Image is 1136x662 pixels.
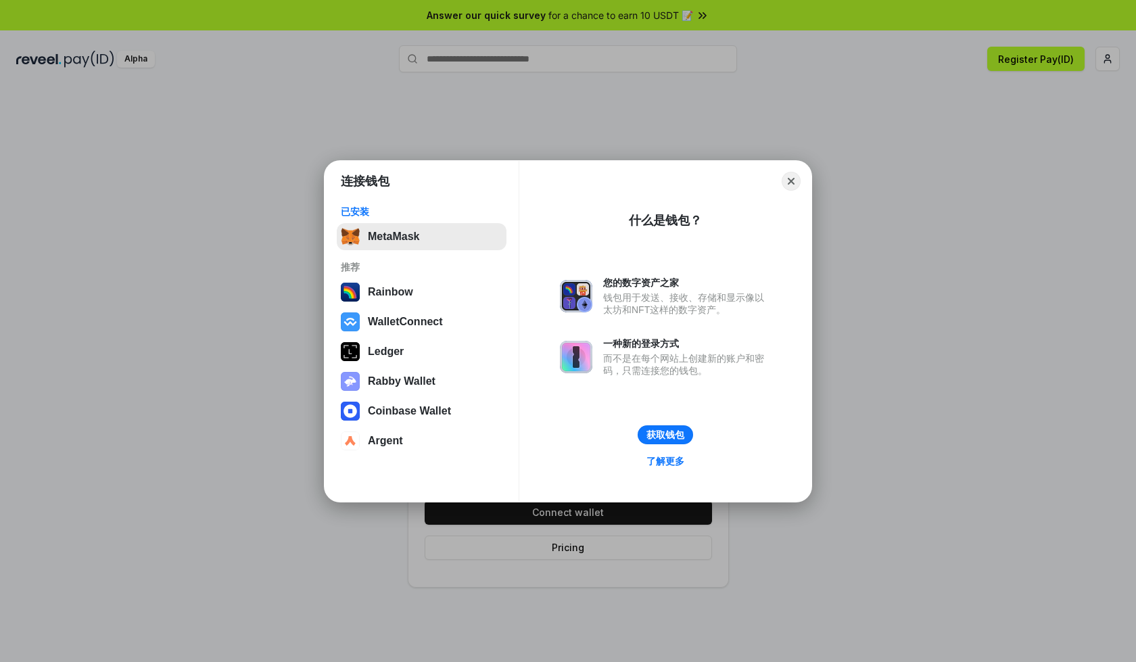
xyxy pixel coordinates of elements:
[368,435,403,447] div: Argent
[638,452,692,470] a: 了解更多
[341,261,502,273] div: 推荐
[337,308,506,335] button: WalletConnect
[368,375,435,387] div: Rabby Wallet
[337,368,506,395] button: Rabby Wallet
[368,316,443,328] div: WalletConnect
[368,286,413,298] div: Rainbow
[646,455,684,467] div: 了解更多
[629,212,702,229] div: 什么是钱包？
[337,427,506,454] button: Argent
[603,291,771,316] div: 钱包用于发送、接收、存储和显示像以太坊和NFT这样的数字资产。
[603,352,771,377] div: 而不是在每个网站上创建新的账户和密码，只需连接您的钱包。
[603,277,771,289] div: 您的数字资产之家
[341,342,360,361] img: svg+xml,%3Csvg%20xmlns%3D%22http%3A%2F%2Fwww.w3.org%2F2000%2Fsvg%22%20width%3D%2228%22%20height%3...
[341,227,360,246] img: svg+xml,%3Csvg%20fill%3D%22none%22%20height%3D%2233%22%20viewBox%3D%220%200%2035%2033%22%20width%...
[341,431,360,450] img: svg+xml,%3Csvg%20width%3D%2228%22%20height%3D%2228%22%20viewBox%3D%220%200%2028%2028%22%20fill%3D...
[341,283,360,302] img: svg+xml,%3Csvg%20width%3D%22120%22%20height%3D%22120%22%20viewBox%3D%220%200%20120%20120%22%20fil...
[337,398,506,425] button: Coinbase Wallet
[341,312,360,331] img: svg+xml,%3Csvg%20width%3D%2228%22%20height%3D%2228%22%20viewBox%3D%220%200%2028%2028%22%20fill%3D...
[337,338,506,365] button: Ledger
[341,372,360,391] img: svg+xml,%3Csvg%20xmlns%3D%22http%3A%2F%2Fwww.w3.org%2F2000%2Fsvg%22%20fill%3D%22none%22%20viewBox...
[603,337,771,350] div: 一种新的登录方式
[341,402,360,421] img: svg+xml,%3Csvg%20width%3D%2228%22%20height%3D%2228%22%20viewBox%3D%220%200%2028%2028%22%20fill%3D...
[638,425,693,444] button: 获取钱包
[368,231,419,243] div: MetaMask
[337,279,506,306] button: Rainbow
[341,206,502,218] div: 已安装
[560,280,592,312] img: svg+xml,%3Csvg%20xmlns%3D%22http%3A%2F%2Fwww.w3.org%2F2000%2Fsvg%22%20fill%3D%22none%22%20viewBox...
[560,341,592,373] img: svg+xml,%3Csvg%20xmlns%3D%22http%3A%2F%2Fwww.w3.org%2F2000%2Fsvg%22%20fill%3D%22none%22%20viewBox...
[341,173,389,189] h1: 连接钱包
[337,223,506,250] button: MetaMask
[782,172,801,191] button: Close
[646,429,684,441] div: 获取钱包
[368,405,451,417] div: Coinbase Wallet
[368,346,404,358] div: Ledger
